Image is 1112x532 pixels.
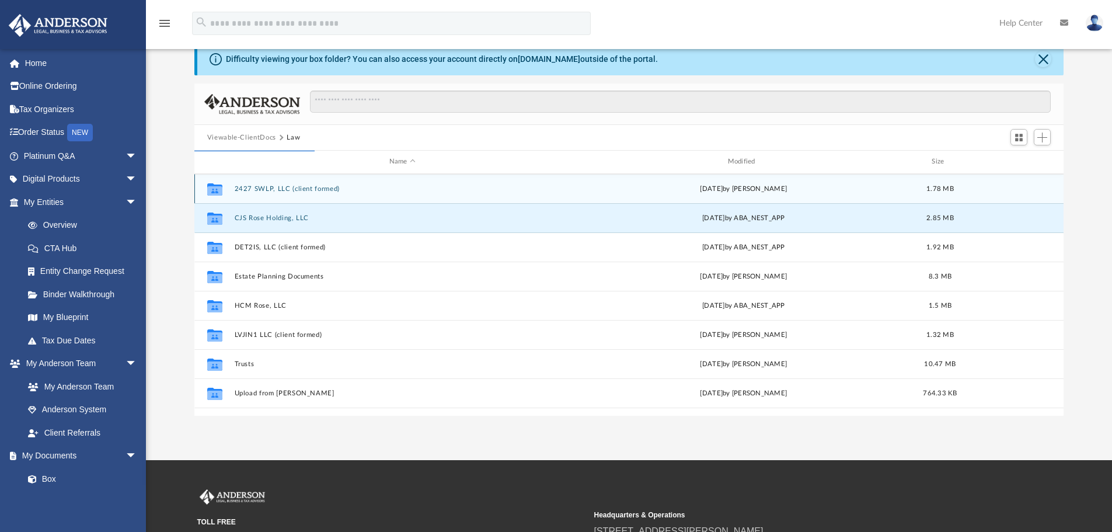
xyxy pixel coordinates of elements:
[126,144,149,168] span: arrow_drop_down
[226,53,658,65] div: Difficulty viewing your box folder? You can also access your account directly on outside of the p...
[576,213,912,223] div: [DATE] by ABA_NEST_APP
[1035,51,1051,67] button: Close
[576,271,912,281] div: [DATE] by [PERSON_NAME]
[5,14,111,37] img: Anderson Advisors Platinum Portal
[926,244,954,250] span: 1.92 MB
[968,157,1050,167] div: id
[576,329,912,340] div: [DATE] by [PERSON_NAME]
[576,359,912,369] div: [DATE] by [PERSON_NAME]
[207,133,276,143] button: Viewable-ClientDocs
[928,273,951,279] span: 8.3 MB
[8,121,155,145] a: Order StatusNEW
[234,273,570,280] button: Estate Planning Documents
[16,467,143,491] a: Box
[16,398,149,422] a: Anderson System
[126,352,149,376] span: arrow_drop_down
[126,168,149,192] span: arrow_drop_down
[8,168,155,191] a: Digital Productsarrow_drop_down
[16,283,155,306] a: Binder Walkthrough
[16,375,143,398] a: My Anderson Team
[926,331,954,338] span: 1.32 MB
[8,144,155,168] a: Platinum Q&Aarrow_drop_down
[200,157,229,167] div: id
[234,185,570,193] button: 2427 SWLP, LLC (client formed)
[310,91,1051,113] input: Search files and folders
[287,133,300,143] button: Law
[16,421,149,444] a: Client Referrals
[16,260,155,283] a: Entity Change Request
[16,214,155,237] a: Overview
[8,51,155,75] a: Home
[8,352,149,375] a: My Anderson Teamarrow_drop_down
[576,242,912,252] div: [DATE] by ABA_NEST_APP
[16,329,155,352] a: Tax Due Dates
[576,183,912,194] div: [DATE] by [PERSON_NAME]
[197,517,586,527] small: TOLL FREE
[126,190,149,214] span: arrow_drop_down
[158,16,172,30] i: menu
[916,157,963,167] div: Size
[924,360,956,367] span: 10.47 MB
[518,54,580,64] a: [DOMAIN_NAME]
[923,390,957,396] span: 764.33 KB
[1010,129,1028,145] button: Switch to Grid View
[1086,15,1103,32] img: User Pic
[576,300,912,311] div: [DATE] by ABA_NEST_APP
[67,124,93,141] div: NEW
[8,190,155,214] a: My Entitiesarrow_drop_down
[234,302,570,310] button: HCM Rose, LLC
[234,331,570,339] button: LVJIN1 LLC (client formed)
[1034,129,1051,145] button: Add
[16,306,149,329] a: My Blueprint
[234,214,570,222] button: CJS Rose Holding, LLC
[8,98,155,121] a: Tax Organizers
[197,489,267,505] img: Anderson Advisors Platinum Portal
[594,510,983,520] small: Headquarters & Operations
[234,390,570,397] button: Upload from [PERSON_NAME]
[16,491,149,514] a: Meeting Minutes
[926,214,954,221] span: 2.85 MB
[195,16,208,29] i: search
[194,174,1064,416] div: grid
[8,75,155,98] a: Online Ordering
[926,185,954,192] span: 1.78 MB
[234,244,570,251] button: DET2IS, LLC (client formed)
[928,302,951,308] span: 1.5 MB
[16,237,155,260] a: CTA Hub
[233,157,570,167] div: Name
[158,22,172,30] a: menu
[8,444,149,468] a: My Documentsarrow_drop_down
[575,157,911,167] div: Modified
[234,360,570,368] button: Trusts
[576,388,912,398] div: [DATE] by [PERSON_NAME]
[126,444,149,468] span: arrow_drop_down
